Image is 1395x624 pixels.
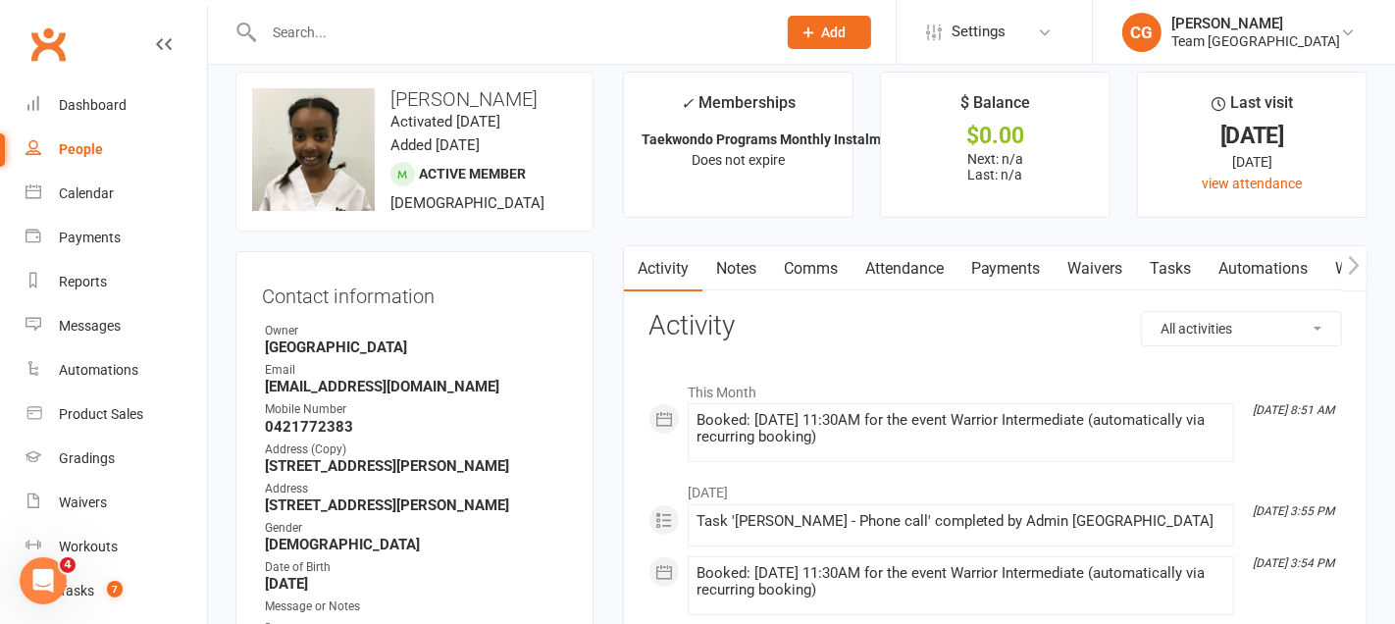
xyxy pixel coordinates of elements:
i: [DATE] 3:54 PM [1253,556,1334,570]
div: Workouts [59,539,118,554]
li: This Month [648,372,1342,403]
div: People [59,141,103,157]
strong: 0421772383 [265,418,567,436]
a: Automations [1206,246,1322,291]
div: [DATE] [1156,126,1349,146]
input: Search... [258,19,762,46]
a: Payments [26,216,207,260]
div: Last visit [1212,90,1293,126]
img: image1706915595.png [252,88,375,211]
div: Mobile Number [265,400,567,419]
a: Workouts [26,525,207,569]
div: [DATE] [1156,151,1349,173]
div: Payments [59,230,121,245]
a: Product Sales [26,392,207,437]
div: Automations [59,362,138,378]
strong: [STREET_ADDRESS][PERSON_NAME] [265,457,567,475]
strong: [DEMOGRAPHIC_DATA] [265,536,567,553]
strong: [DATE] [265,575,567,593]
time: Added [DATE] [390,136,480,154]
i: [DATE] 8:51 AM [1253,403,1334,417]
a: Dashboard [26,83,207,128]
span: Add [822,25,847,40]
a: Waivers [26,481,207,525]
a: Waivers [1055,246,1137,291]
a: Gradings [26,437,207,481]
strong: Taekwondo Programs Monthly Instalment Memb... [642,131,956,147]
a: Comms [770,246,852,291]
h3: Contact information [262,278,567,307]
span: 4 [60,557,76,573]
div: CG [1122,13,1162,52]
div: Gender [265,519,567,538]
div: Waivers [59,494,107,510]
div: Product Sales [59,406,143,422]
a: Calendar [26,172,207,216]
a: Messages [26,304,207,348]
a: Tasks [1137,246,1206,291]
a: view attendance [1202,176,1302,191]
iframe: Intercom live chat [20,557,67,604]
div: Messages [59,318,121,334]
strong: [STREET_ADDRESS][PERSON_NAME] [265,496,567,514]
i: ✓ [681,94,694,113]
div: Dashboard [59,97,127,113]
span: Active member [419,166,526,182]
a: Activity [624,246,702,291]
div: Booked: [DATE] 11:30AM for the event Warrior Intermediate (automatically via recurring booking) [697,565,1225,598]
div: Reports [59,274,107,289]
a: Notes [702,246,770,291]
a: Payments [957,246,1055,291]
div: [PERSON_NAME] [1171,15,1340,32]
div: Booked: [DATE] 11:30AM for the event Warrior Intermediate (automatically via recurring booking) [697,412,1225,445]
div: Calendar [59,185,114,201]
div: Tasks [59,583,94,598]
div: $ Balance [960,90,1030,126]
a: Tasks 7 [26,569,207,613]
a: People [26,128,207,172]
div: Owner [265,322,567,340]
h3: Activity [648,311,1342,341]
span: Does not expire [692,152,785,168]
div: Message or Notes [265,598,567,616]
p: Next: n/a Last: n/a [899,151,1092,182]
div: Memberships [681,90,796,127]
button: Add [788,16,871,49]
div: Gradings [59,450,115,466]
strong: [GEOGRAPHIC_DATA] [265,338,567,356]
time: Activated [DATE] [390,113,500,130]
div: Date of Birth [265,558,567,577]
div: Address (Copy) [265,441,567,459]
i: [DATE] 3:55 PM [1253,504,1334,518]
span: Settings [952,10,1006,54]
span: [DEMOGRAPHIC_DATA] [390,194,544,212]
div: $0.00 [899,126,1092,146]
a: Attendance [852,246,957,291]
div: Email [265,361,567,380]
a: Clubworx [24,20,73,69]
span: 7 [107,581,123,598]
a: Reports [26,260,207,304]
li: [DATE] [648,472,1342,503]
div: Task '[PERSON_NAME] - Phone call' completed by Admin [GEOGRAPHIC_DATA] [697,513,1225,530]
a: Automations [26,348,207,392]
div: Team [GEOGRAPHIC_DATA] [1171,32,1340,50]
strong: [EMAIL_ADDRESS][DOMAIN_NAME] [265,378,567,395]
div: Address [265,480,567,498]
h3: [PERSON_NAME] [252,88,577,110]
